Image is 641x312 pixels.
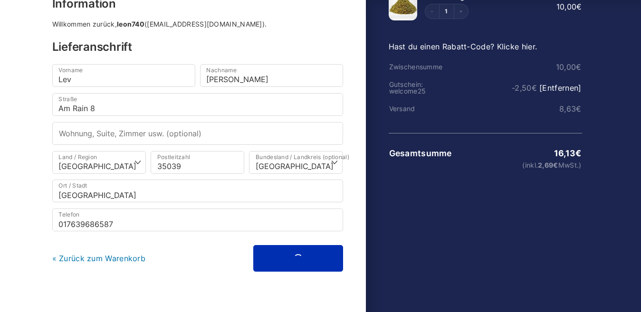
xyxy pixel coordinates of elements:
[554,148,582,158] bdi: 16,13
[532,83,537,93] span: €
[117,20,144,28] strong: leon740
[454,4,468,19] button: Increment
[389,105,453,113] th: Versand
[576,62,581,72] span: €
[389,63,453,71] th: Zwischensumme
[440,9,454,14] a: Edit
[389,42,537,51] a: Hast du einen Rabatt-Code? Klicke hier.
[52,21,343,28] div: Willkommen zurück, ([EMAIL_ADDRESS][DOMAIN_NAME]).
[556,62,582,72] bdi: 10,00
[151,151,244,174] input: Postleitzahl
[575,148,581,158] span: €
[52,208,343,231] input: Telefon
[453,162,581,169] small: (inkl. MwSt.)
[425,4,440,19] button: Decrement
[52,180,343,202] input: Ort / Stadt
[539,83,581,93] a: [Entfernen]
[200,64,343,87] input: Nachname
[553,161,558,169] span: €
[52,122,343,145] input: Wohnung, Suite, Zimmer usw. (optional)
[576,2,582,11] span: €
[52,93,343,116] input: Straße
[453,84,582,92] td: -
[559,104,582,113] bdi: 8,63
[576,104,581,113] span: €
[52,64,195,87] input: Vorname
[52,254,146,263] a: « Zurück zum Warenkorb
[538,161,558,169] span: 2,69
[389,81,453,95] th: Gutschein: welcome25
[515,83,537,93] span: 2,50
[52,41,343,53] h3: Lieferanschrift
[556,2,582,11] bdi: 10,00
[389,149,453,158] th: Gesamtsumme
